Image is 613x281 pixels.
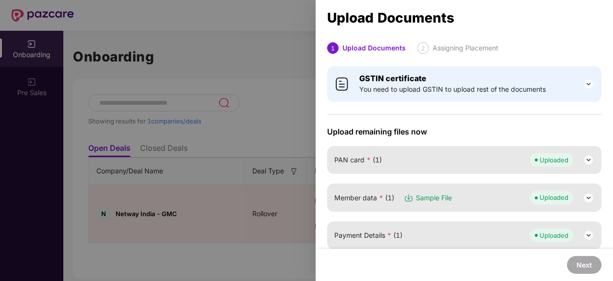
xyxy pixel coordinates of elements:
[583,192,594,204] img: svg+xml;base64,PHN2ZyB3aWR0aD0iMjQiIGhlaWdodD0iMjQiIHZpZXdCb3g9IjAgMCAyNCAyNCIgZmlsbD0ibm9uZSIgeG...
[359,84,546,95] span: You need to upload GSTIN to upload rest of the documents
[540,193,568,202] div: Uploaded
[404,193,413,203] img: svg+xml;base64,PHN2ZyB3aWR0aD0iMTYiIGhlaWdodD0iMTciIHZpZXdCb3g9IjAgMCAxNiAxNyIgZmlsbD0ibm9uZSIgeG...
[567,256,601,274] button: Next
[334,230,402,241] span: Payment Details (1)
[334,193,394,203] span: Member data (1)
[342,42,406,54] div: Upload Documents
[334,155,382,165] span: PAN card (1)
[583,78,594,90] img: svg+xml;base64,PHN2ZyB3aWR0aD0iMjQiIGhlaWdodD0iMjQiIHZpZXdCb3g9IjAgMCAyNCAyNCIgZmlsbD0ibm9uZSIgeG...
[331,45,335,52] span: 1
[433,42,498,54] div: Assigning Placement
[540,155,568,165] div: Uploaded
[421,45,425,52] span: 2
[583,154,594,166] img: svg+xml;base64,PHN2ZyB3aWR0aD0iMjQiIGhlaWdodD0iMjQiIHZpZXdCb3g9IjAgMCAyNCAyNCIgZmlsbD0ibm9uZSIgeG...
[416,193,452,203] span: Sample File
[327,127,601,136] span: Upload remaining files now
[540,231,568,240] div: Uploaded
[583,230,594,241] img: svg+xml;base64,PHN2ZyB3aWR0aD0iMjQiIGhlaWdodD0iMjQiIHZpZXdCb3g9IjAgMCAyNCAyNCIgZmlsbD0ibm9uZSIgeG...
[359,73,426,83] b: GSTIN certificate
[327,12,601,23] div: Upload Documents
[334,76,350,92] img: svg+xml;base64,PHN2ZyB4bWxucz0iaHR0cDovL3d3dy53My5vcmcvMjAwMC9zdmciIHdpZHRoPSI0MCIgaGVpZ2h0PSI0MC...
